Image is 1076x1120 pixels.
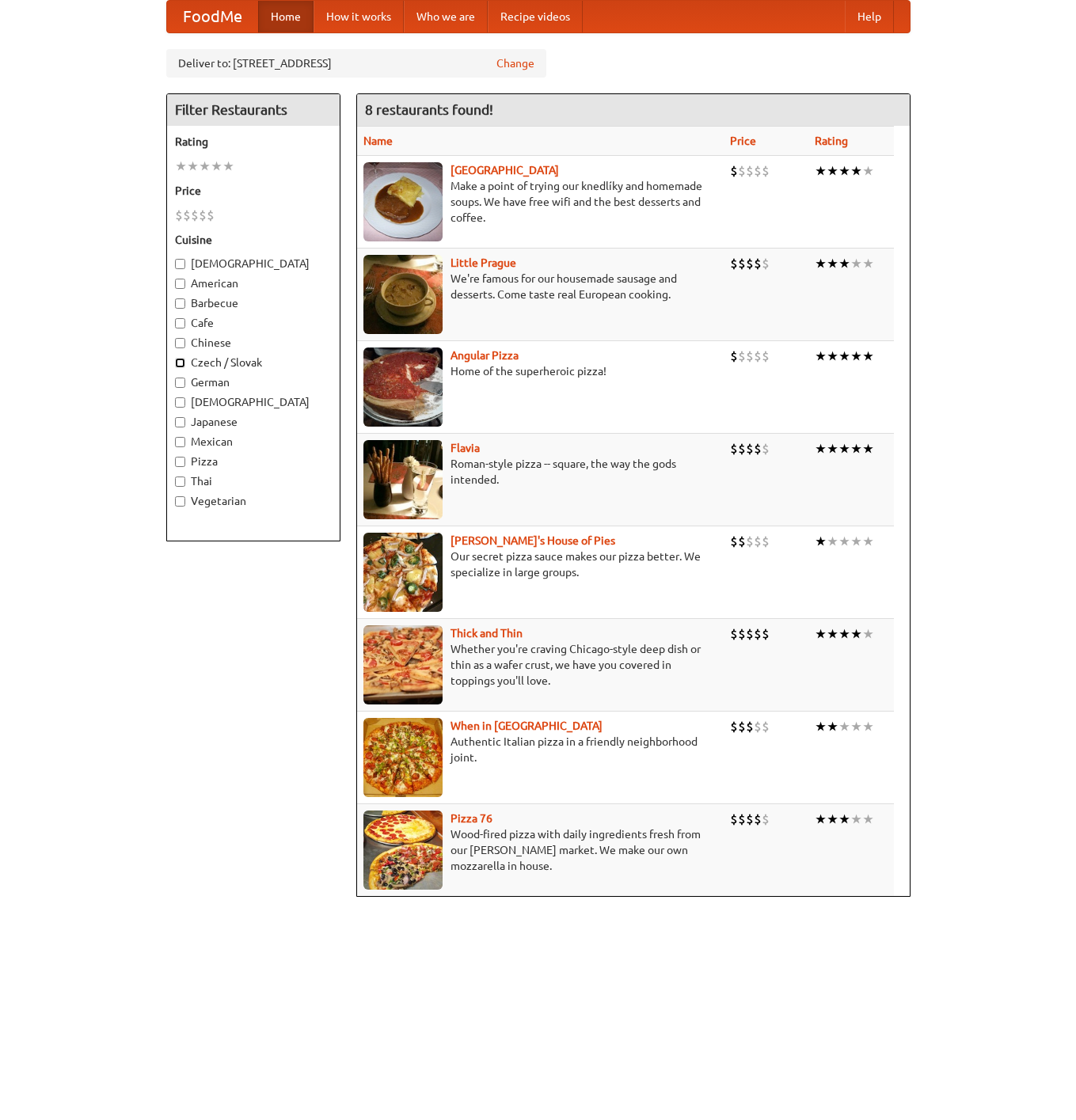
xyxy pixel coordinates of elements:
[746,718,754,735] li: $
[166,49,546,78] div: Deliver to: [STREET_ADDRESS]
[845,1,894,32] a: Help
[175,394,332,410] label: [DEMOGRAPHIC_DATA]
[746,162,754,180] li: $
[850,347,862,365] li: ★
[363,456,718,488] p: Roman-style pizza -- square, the way the gods intended.
[815,533,827,550] li: ★
[738,440,746,457] li: $
[175,207,183,224] li: $
[815,347,827,365] li: ★
[363,440,443,519] img: flavia.jpg
[363,811,443,890] img: pizza76.jpg
[175,298,185,309] input: Barbecue
[363,533,443,612] img: luigis.jpg
[199,158,211,175] li: ★
[314,1,404,32] a: How it works
[738,718,746,735] li: $
[175,457,185,467] input: Pizza
[746,533,754,550] li: $
[363,625,443,704] img: thick.jpg
[862,162,874,180] li: ★
[175,417,185,427] input: Japanese
[175,315,332,331] label: Cafe
[175,158,187,175] li: ★
[175,454,332,469] label: Pizza
[175,355,332,370] label: Czech / Slovak
[762,162,770,180] li: $
[815,162,827,180] li: ★
[451,719,603,732] b: When in [GEOGRAPHIC_DATA]
[746,440,754,457] li: $
[451,442,480,454] a: Flavia
[738,347,746,365] li: $
[404,1,488,32] a: Who we are
[838,533,850,550] li: ★
[175,183,332,199] h5: Price
[815,625,827,643] li: ★
[730,162,738,180] li: $
[754,440,762,457] li: $
[451,256,516,269] b: Little Prague
[838,625,850,643] li: ★
[850,533,862,550] li: ★
[730,255,738,272] li: $
[183,207,191,224] li: $
[746,255,754,272] li: $
[175,496,185,507] input: Vegetarian
[175,256,332,271] label: [DEMOGRAPHIC_DATA]
[211,158,222,175] li: ★
[363,135,393,147] a: Name
[815,135,848,147] a: Rating
[451,164,559,177] a: [GEOGRAPHIC_DATA]
[175,397,185,408] input: [DEMOGRAPHIC_DATA]
[207,207,215,224] li: $
[850,162,862,180] li: ★
[762,811,770,828] li: $
[199,207,207,224] li: $
[862,811,874,828] li: ★
[363,347,443,427] img: angular.jpg
[827,625,838,643] li: ★
[363,549,718,580] p: Our secret pizza sauce makes our pizza better. We specialize in large groups.
[363,255,443,334] img: littleprague.jpg
[827,255,838,272] li: ★
[175,493,332,509] label: Vegetarian
[730,811,738,828] li: $
[451,534,615,547] a: [PERSON_NAME]'s House of Pies
[175,318,185,328] input: Cafe
[754,255,762,272] li: $
[175,335,332,351] label: Chinese
[451,349,519,362] a: Angular Pizza
[730,440,738,457] li: $
[754,718,762,735] li: $
[175,134,332,150] h5: Rating
[762,255,770,272] li: $
[762,440,770,457] li: $
[175,378,185,388] input: German
[175,232,332,248] h5: Cuisine
[827,440,838,457] li: ★
[754,347,762,365] li: $
[187,158,199,175] li: ★
[451,627,523,640] a: Thick and Thin
[363,826,718,874] p: Wood-fired pizza with daily ingredients fresh from our [PERSON_NAME] market. We make our own mozz...
[838,162,850,180] li: ★
[850,625,862,643] li: ★
[815,440,827,457] li: ★
[730,533,738,550] li: $
[827,347,838,365] li: ★
[175,279,185,289] input: American
[838,255,850,272] li: ★
[815,255,827,272] li: ★
[850,255,862,272] li: ★
[762,625,770,643] li: $
[815,718,827,735] li: ★
[850,718,862,735] li: ★
[222,158,234,175] li: ★
[738,625,746,643] li: $
[762,347,770,365] li: $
